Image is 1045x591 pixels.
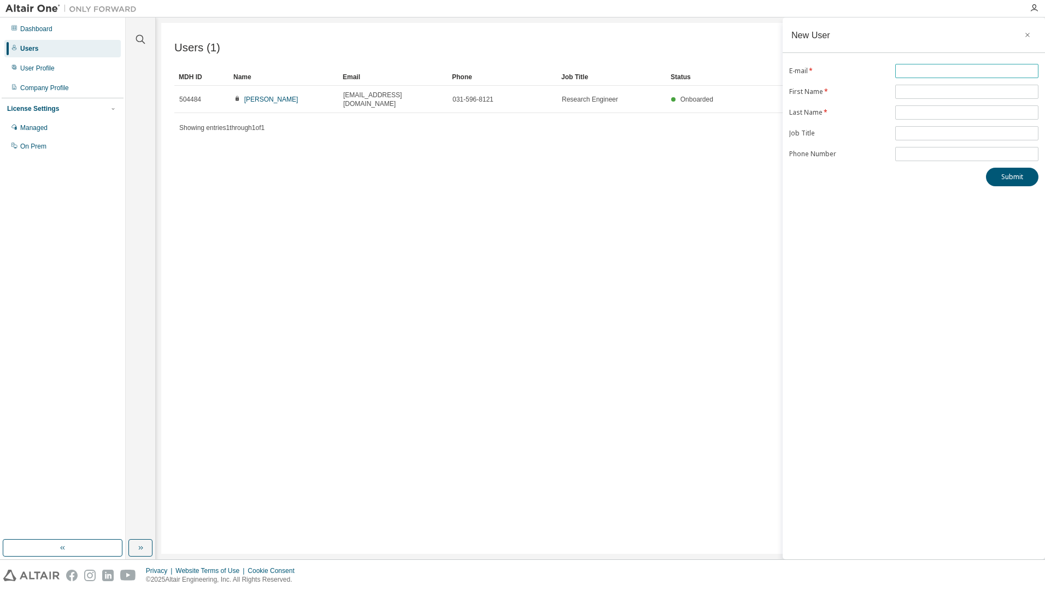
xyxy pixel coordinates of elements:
[789,150,889,158] label: Phone Number
[175,566,248,575] div: Website Terms of Use
[789,129,889,138] label: Job Title
[179,95,201,104] span: 504484
[789,67,889,75] label: E-mail
[680,96,713,103] span: Onboarded
[233,68,334,86] div: Name
[248,566,301,575] div: Cookie Consent
[20,25,52,33] div: Dashboard
[791,31,830,39] div: New User
[789,87,889,96] label: First Name
[244,96,298,103] a: [PERSON_NAME]
[452,68,553,86] div: Phone
[66,570,78,581] img: facebook.svg
[179,124,265,132] span: Showing entries 1 through 1 of 1
[174,42,220,54] span: Users (1)
[84,570,96,581] img: instagram.svg
[146,566,175,575] div: Privacy
[986,168,1038,186] button: Submit
[179,68,225,86] div: MDH ID
[343,91,443,108] span: [EMAIL_ADDRESS][DOMAIN_NAME]
[453,95,494,104] span: 031-596-8121
[789,108,889,117] label: Last Name
[7,104,59,113] div: License Settings
[102,570,114,581] img: linkedin.svg
[343,68,443,86] div: Email
[20,44,38,53] div: Users
[120,570,136,581] img: youtube.svg
[3,570,60,581] img: altair_logo.svg
[20,84,69,92] div: Company Profile
[671,68,970,86] div: Status
[5,3,142,14] img: Altair One
[20,123,48,132] div: Managed
[562,95,618,104] span: Research Engineer
[20,142,46,151] div: On Prem
[20,64,55,73] div: User Profile
[146,575,301,584] p: © 2025 Altair Engineering, Inc. All Rights Reserved.
[561,68,662,86] div: Job Title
